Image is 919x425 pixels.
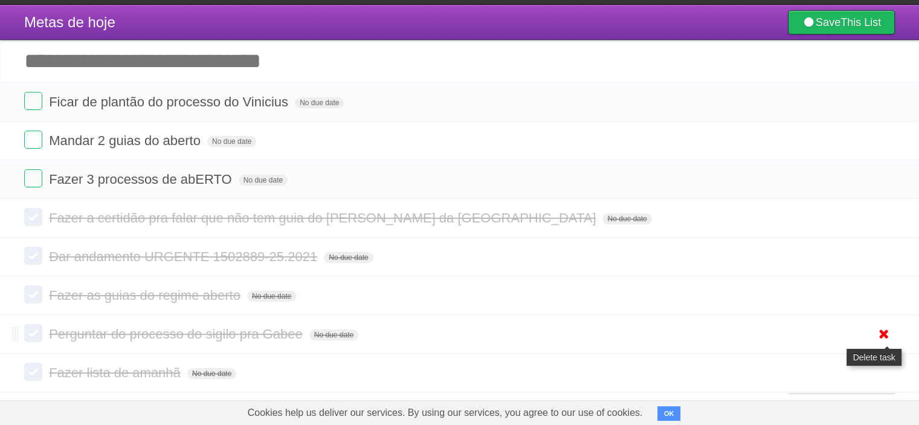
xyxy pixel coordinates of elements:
[24,324,42,342] label: Done
[49,133,204,148] span: Mandar 2 guias do aberto
[24,14,115,30] span: Metas de hoje
[49,288,243,303] span: Fazer as guias do regime aberto
[840,16,881,28] b: This List
[24,363,42,381] label: Done
[49,326,305,342] span: Perguntar do processo do sigilo pra Gabee
[49,172,234,187] span: Fazer 3 processos de abERTO
[295,97,344,108] span: No due date
[24,208,42,226] label: Done
[207,136,256,147] span: No due date
[24,92,42,110] label: Done
[49,249,320,264] span: Dar andamento URGENTE 1502889-25.2021
[49,210,599,225] span: Fazer a certidão pra falar que não tem guia do [PERSON_NAME] da [GEOGRAPHIC_DATA]
[236,401,655,425] span: Cookies help us deliver our services. By using our services, you agree to our use of cookies.
[49,94,291,109] span: Ficar de plantão do processo do Vinicius
[247,291,296,302] span: No due date
[24,131,42,149] label: Done
[24,247,42,265] label: Done
[788,10,895,34] a: SaveThis List
[657,406,681,421] button: OK
[24,169,42,187] label: Done
[187,368,236,379] span: No due date
[602,213,651,224] span: No due date
[49,365,184,380] span: Fazer lista de amanhã
[309,329,358,340] span: No due date
[239,175,288,186] span: No due date
[24,285,42,303] label: Done
[324,252,373,263] span: No due date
